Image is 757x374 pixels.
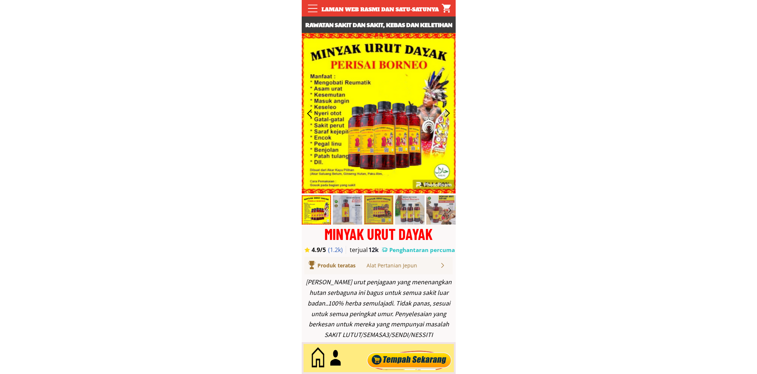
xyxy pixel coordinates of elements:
div: [PERSON_NAME] urut penjagaan yang menenangkan hutan serbaguna ini bagus untuk semua sakit luar ba... [305,277,452,340]
h3: 12k [368,246,381,254]
h3: (1.2k) [328,246,347,254]
div: Alat Pertanian Jepun [367,262,440,270]
div: Laman web rasmi dan satu-satunya [317,5,443,14]
div: MINYAK URUT DAYAK [302,226,456,241]
div: Produk teratas [317,262,376,270]
h3: Rawatan sakit dan sakit, kebas dan keletihan [302,20,456,30]
h3: 4.9/5 [312,246,332,254]
h3: terjual [350,246,375,254]
h3: Penghantaran percuma [389,246,455,254]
